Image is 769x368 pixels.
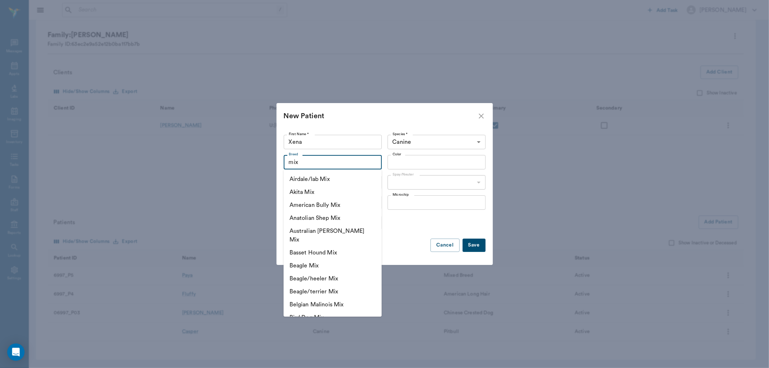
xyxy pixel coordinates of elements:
[393,192,409,197] label: Microchip
[284,272,382,285] li: Beagle/heeler Mix
[430,239,459,252] button: Cancel
[284,225,382,246] li: Australian [PERSON_NAME] Mix
[284,311,382,324] li: Bird Dog Mix
[284,199,382,212] li: American Bully Mix
[284,285,382,298] li: Beagle/terrier Mix
[7,343,25,361] div: Open Intercom Messenger
[284,186,382,199] li: Akita Mix
[388,135,486,149] div: Canine
[284,212,382,225] li: Anatolian Shep Mix
[284,173,382,186] li: Airdale/lab Mix
[284,259,382,272] li: Beagle Mix
[463,239,486,252] button: Save
[393,172,414,177] label: Spay/Neuter
[284,110,477,122] div: New Patient
[284,246,382,259] li: Basset Hound Mix
[393,132,408,137] label: Species *
[289,132,309,137] label: First Name *
[284,298,382,311] li: Belgian Malinois Mix
[393,152,401,157] label: Color
[289,152,299,157] label: Breed
[477,112,486,120] button: close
